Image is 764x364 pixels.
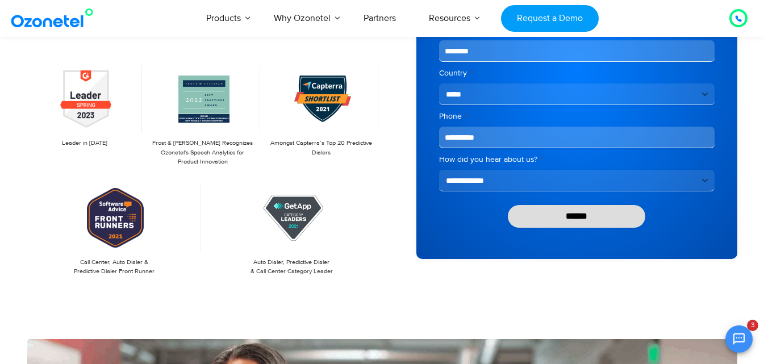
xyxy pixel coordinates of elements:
[501,5,598,32] a: Request a Demo
[747,320,758,331] span: 3
[725,325,753,353] button: Open chat
[33,139,136,148] p: Leader in [DATE]
[269,139,373,157] p: Amongst Capterra’s Top 20 Predictive Dialers
[210,258,373,277] p: Auto Dialer, Predictive Dialer & Call Center Category Leader
[151,139,254,167] p: Frost & [PERSON_NAME] Recognizes Ozonetel's Speech Analytics for Product Innovation
[33,258,196,277] p: Call Center, Auto Dialer & Predictive Dialer Front Runner
[439,111,715,122] label: Phone
[439,68,715,79] label: Country
[439,154,715,165] label: How did you hear about us?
